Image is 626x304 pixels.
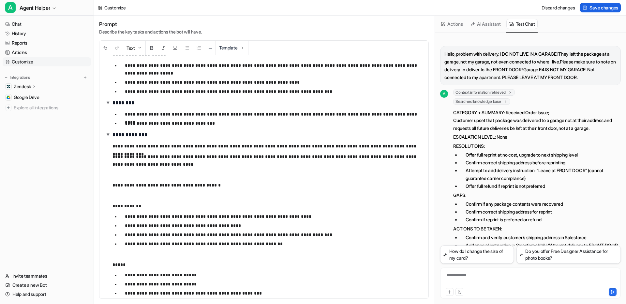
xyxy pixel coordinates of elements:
a: Customize [3,57,91,66]
img: Zendesk [7,85,10,89]
img: Undo [103,45,108,50]
span: Save changes [589,4,618,11]
li: Offer full reprint at no cost, upgrade to next shipping level [460,151,621,159]
a: Chat [3,20,91,29]
img: Underline [172,45,178,50]
a: Articles [3,48,91,57]
img: Google Drive [7,95,10,99]
p: Integrations [10,75,30,80]
button: Unordered List [181,41,193,55]
li: Offer full refund if reprint is not preferred [460,182,621,190]
a: History [3,29,91,38]
img: Template [240,45,245,50]
li: Confirm correct shipping address for reprint [460,208,621,216]
p: CATEGORY + SUMMARY: Received Order Issue; Customer upset that package was delivered to a garage n... [453,109,621,132]
li: Confirm correct shipping address before reprinting [460,159,621,167]
button: Italic [157,41,169,55]
button: Text [123,41,145,55]
button: Test Chat [506,19,538,29]
span: Google Drive [14,94,39,101]
img: Redo [114,45,120,50]
span: A [5,2,16,13]
button: Do you offer Free Designer Assistance for photo books? [516,245,621,264]
img: Ordered List [196,45,201,50]
img: expand-arrow.svg [105,99,111,106]
button: Redo [111,41,123,55]
a: Create a new Bot [3,281,91,290]
a: Invite teammates [3,271,91,281]
a: Help and support [3,290,91,299]
img: menu_add.svg [83,75,87,80]
button: Template [216,41,248,55]
img: explore all integrations [5,104,12,111]
span: Context information retrieved [453,89,515,96]
button: AI Assistant [468,19,504,29]
a: Reports [3,38,91,48]
button: Save changes [580,3,621,12]
span: Explore all integrations [14,103,88,113]
button: Integrations [3,74,32,81]
span: Agent Helper [20,3,50,12]
li: Attempt to add delivery instruction: “Leave at FRONT DOOR” (cannot guarantee carrier compliance) [460,167,621,182]
button: Discard changes [539,3,578,12]
p: RESOLUTIONS: [453,142,621,150]
a: Explore all integrations [3,103,91,112]
a: Google DriveGoogle Drive [3,93,91,102]
span: A [440,90,448,98]
p: ACTIONS TO BE TAKEN: [453,225,621,233]
p: GAPS: [453,191,621,199]
button: How do I change the size of my card? [440,245,514,264]
li: Confirm if any package contents were recovered [460,200,621,208]
button: Bold [146,41,157,55]
img: expand-arrow.svg [105,131,111,138]
button: Undo [99,41,111,55]
h1: Prompt [99,21,202,27]
div: Customize [104,4,126,11]
button: ─ [205,41,216,55]
li: Confirm and verify customer’s shipping address in Salesforce [460,234,621,242]
span: Searched knowledge base [453,98,510,105]
button: Actions [439,19,466,29]
p: ESCALATION LEVEL: None [453,133,621,141]
img: Italic [161,45,166,50]
li: Confirm if reprint is preferred or refund [460,216,621,224]
li: Add special instruction in Salesforce/OSI: “Attempt delivery to FRONT DOOR, do not leave at garage” [460,242,621,257]
button: Ordered List [193,41,205,55]
p: Zendesk [14,83,31,90]
p: Hello, problem with delivery. I DO NOT LIVE IN A GARAGE! They left the package at a garage, not m... [444,50,617,81]
p: Describe the key tasks and actions the bot will have. [99,29,202,35]
img: expand menu [4,75,8,80]
button: Underline [169,41,181,55]
img: Bold [149,45,154,50]
img: Dropdown Down Arrow [137,45,142,50]
img: Unordered List [185,45,190,50]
